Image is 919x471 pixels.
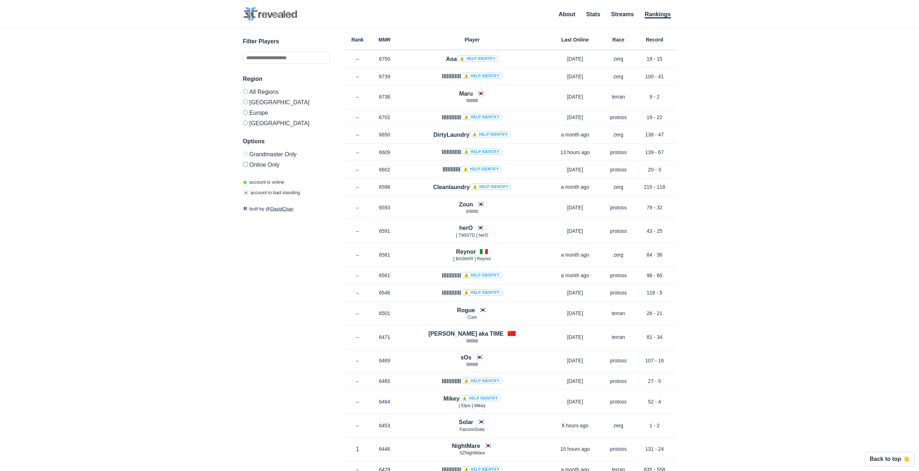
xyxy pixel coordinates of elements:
p: 79 - 32 [633,204,676,211]
p: [DATE] [546,378,604,385]
h3: Region [243,75,330,83]
p: – [344,204,371,211]
p: – [344,310,371,317]
p: [DATE] [546,93,604,100]
p: account is online [243,179,285,186]
p: 6750 [371,55,398,62]
a: ⚠️ Help identify [461,114,503,120]
p: [DATE] [546,166,604,173]
p: protoss [604,166,633,173]
p: 100 - 41 [633,73,676,80]
p: a month ago [546,183,604,191]
a: ⚠️ Help identify [457,55,498,62]
p: 6501 [371,310,398,317]
a: Streams [611,11,634,17]
h4: [PERSON_NAME] aka TIME [428,330,503,338]
p: terran [604,310,633,317]
p: – [344,272,371,279]
p: 138 - 47 [633,131,676,138]
p: [DATE] [546,227,604,235]
h4: Rogue [457,306,475,314]
span: [ TWISTD ] herO [456,233,488,238]
p: – [344,73,371,80]
p: – [344,422,371,429]
p: protoss [604,272,633,279]
h3: Filter Players [243,37,330,46]
p: protoss [604,378,633,385]
h4: Mikey [443,394,501,403]
h4: Solar [459,418,473,426]
p: zerg [604,183,633,191]
p: protoss [604,398,633,405]
h4: Aoa [446,55,498,63]
label: Europe [243,107,330,118]
h6: MMR [371,37,398,42]
input: Grandmaster Only [243,152,248,156]
p: 6650 [371,131,398,138]
h3: Options [243,137,330,146]
h4: sOs [460,353,471,362]
h4: Cleanlaundry [433,183,511,191]
h4: herO [459,224,473,232]
p: – [344,166,371,173]
span: ☠️ [243,190,249,195]
p: 19 - 15 [633,55,676,62]
span: SZNightMare [459,450,485,455]
p: [DATE] [546,204,604,211]
p: – [344,131,371,138]
h4: llllllllllll [442,113,502,122]
p: 43 - 25 [633,227,676,235]
p: Back to top 👆 [870,456,910,462]
p: terran [604,93,633,100]
p: 6598 [371,183,398,191]
p: [DATE] [546,73,604,80]
span: llllllllllll [467,98,478,103]
h6: Record [633,37,676,42]
p: 6591 [371,227,398,235]
a: ⚠️ Help identify [461,272,503,278]
p: 6581 [371,251,398,258]
label: Only show accounts currently laddering [243,159,330,168]
h4: llllllllllll [442,148,502,156]
p: 6738 [371,93,398,100]
h6: Race [604,37,633,42]
p: 6561 [371,272,398,279]
a: Rankings [645,11,671,18]
a: ⚠️ Help identify [469,131,511,138]
p: [DATE] [546,357,604,364]
p: 6465 [371,378,398,385]
p: 6471 [371,333,398,341]
input: [GEOGRAPHIC_DATA] [243,121,248,125]
p: protoss [604,227,633,235]
p: 19 - 22 [633,114,676,121]
p: 215 - 118 [633,183,676,191]
span: FalconsSolar [459,427,485,432]
label: All Regions [243,89,330,97]
a: ⚠️ Help identify [459,395,501,401]
label: [GEOGRAPHIC_DATA] [243,118,330,126]
p: zerg [604,73,633,80]
h4: llllllllllll [442,72,502,80]
p: [DATE] [546,114,604,121]
h4: DirtyLaundry [433,131,511,139]
h4: Maru [459,90,473,98]
p: a month ago [546,272,604,279]
a: ⚠️ Help identify [461,148,503,155]
p: 81 - 34 [633,333,676,341]
p: 9 - 2 [633,93,676,100]
p: 6464 [371,398,398,405]
h4: IIIllllIIIIl [442,377,502,385]
p: zerg [604,55,633,62]
p: 6739 [371,73,398,80]
input: Europe [243,110,248,115]
p: – [344,333,371,341]
p: protoss [604,289,633,296]
p: 20 - 3 [633,166,676,173]
span: [ Elpis ] Mikey [459,403,485,408]
label: Only Show accounts currently in Grandmaster [243,152,330,159]
p: 6469 [371,357,398,364]
p: 98 - 60 [633,272,676,279]
h6: Player [398,37,546,42]
a: DavidChan [270,206,294,211]
p: – [344,398,371,405]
